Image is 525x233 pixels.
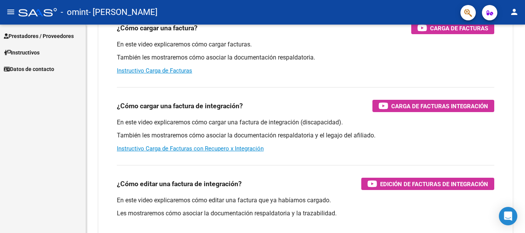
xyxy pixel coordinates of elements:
p: En este video explicaremos cómo editar una factura que ya habíamos cargado. [117,196,494,205]
p: Les mostraremos cómo asociar la documentación respaldatoria y la trazabilidad. [117,209,494,218]
button: Edición de Facturas de integración [361,178,494,190]
p: También les mostraremos cómo asociar la documentación respaldatoria y el legajo del afiliado. [117,131,494,140]
span: - omint [61,4,88,21]
div: Open Intercom Messenger [499,207,517,225]
span: Edición de Facturas de integración [380,179,488,189]
mat-icon: menu [6,7,15,17]
span: Instructivos [4,48,40,57]
p: En este video explicaremos cómo cargar facturas. [117,40,494,49]
span: Prestadores / Proveedores [4,32,74,40]
p: En este video explicaremos cómo cargar una factura de integración (discapacidad). [117,118,494,127]
h3: ¿Cómo cargar una factura de integración? [117,101,243,111]
button: Carga de Facturas Integración [372,100,494,112]
a: Instructivo Carga de Facturas [117,67,192,74]
a: Instructivo Carga de Facturas con Recupero x Integración [117,145,264,152]
span: - [PERSON_NAME] [88,4,158,21]
span: Carga de Facturas [430,23,488,33]
p: También les mostraremos cómo asociar la documentación respaldatoria. [117,53,494,62]
h3: ¿Cómo editar una factura de integración? [117,178,242,189]
span: Carga de Facturas Integración [391,101,488,111]
span: Datos de contacto [4,65,54,73]
mat-icon: person [510,7,519,17]
h3: ¿Cómo cargar una factura? [117,23,198,33]
button: Carga de Facturas [411,22,494,34]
